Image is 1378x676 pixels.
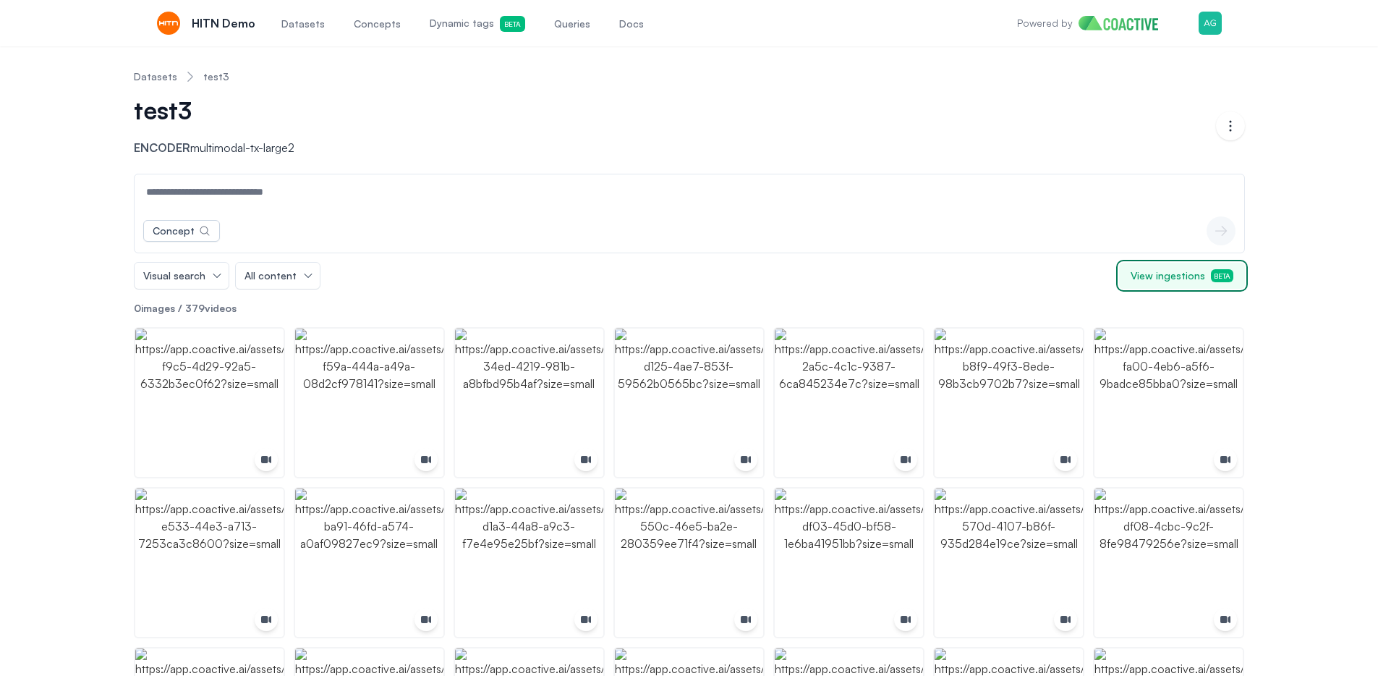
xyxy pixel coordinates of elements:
span: test3 [134,96,192,124]
img: https://app.coactive.ai/assets/ui/images/coactive/test3_1753056640163/66cfdf74-d1a3-44a8-a9c3-f7e... [455,489,603,637]
a: Datasets [134,69,177,84]
div: Concept [153,224,195,238]
span: Datasets [281,17,325,31]
img: https://app.coactive.ai/assets/ui/images/coactive/test3_1753056640163/013d6812-b8f9-49f3-8ede-98b... [935,329,1083,477]
span: View ingestions [1131,269,1233,283]
img: Menu for the logged in user [1199,12,1222,35]
span: Beta [500,16,525,32]
p: HITN Demo [192,14,255,32]
img: Home [1079,16,1169,30]
span: Queries [554,17,590,31]
img: https://app.coactive.ai/assets/ui/images/coactive/test3_1753056640163/21fdce21-d125-4ae7-853f-595... [615,329,763,477]
p: Powered by [1017,16,1073,30]
img: https://app.coactive.ai/assets/ui/images/coactive/test3_1753056640163/8fba3734-570d-4107-b86f-935... [935,489,1083,637]
span: 0 [134,302,141,314]
img: https://app.coactive.ai/assets/ui/images/coactive/test3_1753056640163/452c8075-34ed-4219-981b-a8b... [455,329,603,477]
img: https://app.coactive.ai/assets/ui/images/coactive/test3_1753056640163/9744ed66-f9c5-4d29-92a5-633... [135,329,284,477]
button: test3 [134,96,212,124]
img: https://app.coactive.ai/assets/ui/images/coactive/test3_1753056640163/09e326b6-fa00-4eb6-a5f6-9ba... [1094,329,1243,477]
button: Visual search [135,263,229,289]
a: test3 [203,69,229,84]
img: https://app.coactive.ai/assets/ui/images/coactive/test3_1753056640163/1237d31a-e533-44e3-a713-725... [135,489,284,637]
span: Dynamic tags [430,16,525,32]
span: Beta [1211,269,1233,282]
img: https://app.coactive.ai/assets/ui/images/coactive/test3_1753056640163/b927cd5a-2a5c-4c1c-9387-6ca... [775,329,923,477]
img: https://app.coactive.ai/assets/ui/images/coactive/test3_1753056640163/aec93f3f-df08-4cbc-9c2f-8fe... [1094,489,1243,637]
button: Concept [143,220,220,242]
img: https://app.coactive.ai/assets/ui/images/coactive/test3_1753056640163/5be6e935-df03-45d0-bf58-1e6... [775,489,923,637]
span: 379 [185,302,205,314]
span: All content [244,269,297,283]
span: Encoder [134,140,190,155]
img: https://app.coactive.ai/assets/ui/images/coactive/test3_1753056640163/0c515fd5-550c-46e5-ba2e-280... [615,489,763,637]
p: images / videos [134,301,1245,316]
span: Visual search [143,269,205,283]
button: View ingestionsBeta [1119,263,1245,289]
img: https://app.coactive.ai/assets/ui/images/coactive/test3_1753056640163/0237a5f2-f59a-444a-a49a-08d... [295,329,443,477]
span: Concepts [354,17,401,31]
img: HITN Demo [157,12,180,35]
img: https://app.coactive.ai/assets/ui/images/coactive/test3_1753056640163/4dc29381-ba91-46fd-a574-a0a... [295,489,443,637]
button: All content [236,263,320,289]
p: multimodal-tx-large2 [134,139,294,156]
nav: Breadcrumb [134,58,1245,96]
